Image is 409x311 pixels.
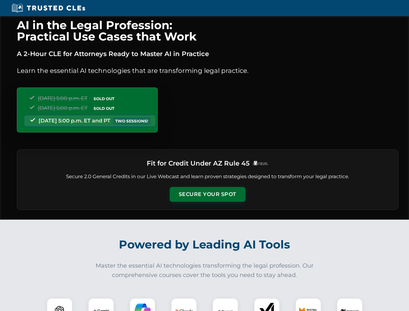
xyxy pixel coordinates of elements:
[252,161,268,166] img: Logo
[91,95,117,102] span: SOLD OUT
[91,105,117,112] span: SOLD OUT
[25,233,384,256] h2: Powered by Leading AI Tools
[17,49,398,59] p: A 2-Hour CLE for Attorneys Ready to Master AI in Practice
[17,65,398,76] p: Learn the essential AI technologies that are transforming legal practice.
[38,105,87,111] span: [DATE] 5:00 p.m. ET
[147,157,250,169] h3: Fit for Credit Under AZ Rule 45
[17,19,398,42] h1: AI in the Legal Profession: Practical Use Cases that Work
[25,173,390,180] p: Secure 2.0 General Credits in our Live Webcast and learn proven strategies designed to transform ...
[91,261,318,280] p: Master the essential AI technologies transforming the legal profession. Our comprehensive courses...
[38,95,87,101] span: [DATE] 5:00 p.m. ET
[10,3,87,13] img: Trusted CLEs
[170,187,245,202] button: Secure Your Spot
